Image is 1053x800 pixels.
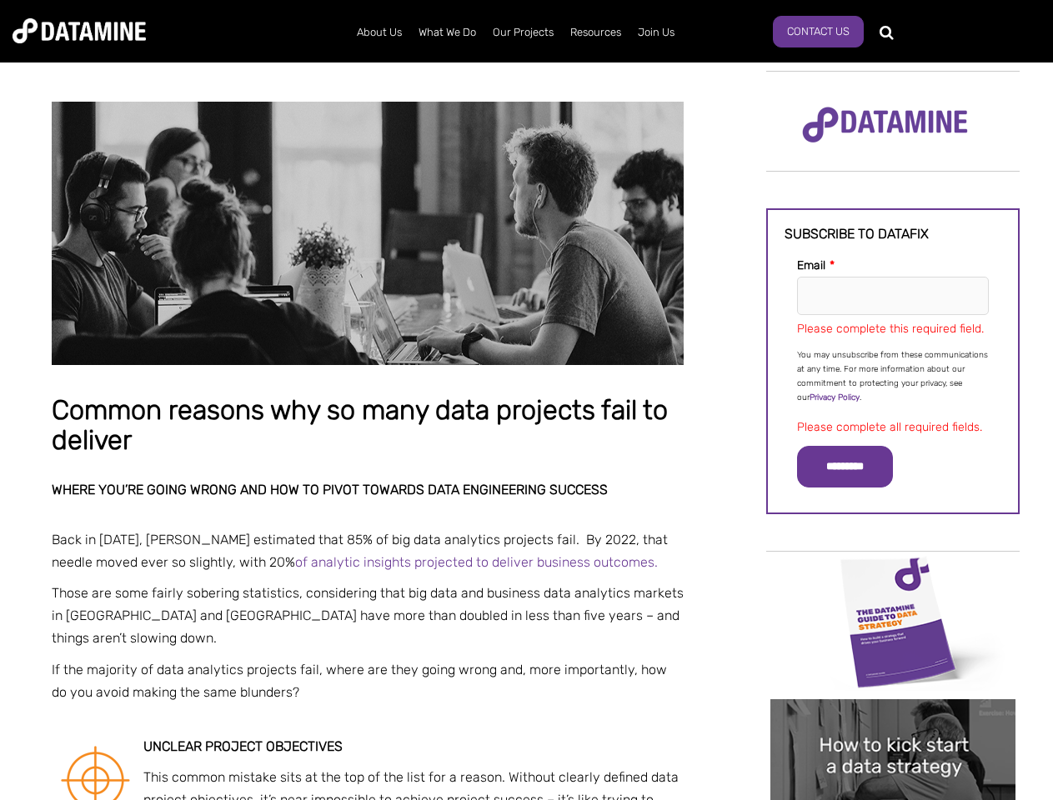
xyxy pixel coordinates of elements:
img: Datamine [13,18,146,43]
img: Datamine Logo No Strapline - Purple [791,96,979,154]
a: Our Projects [484,11,562,54]
h2: Where you’re going wrong and how to pivot towards data engineering success [52,482,684,497]
h3: Subscribe to datafix [785,227,1001,242]
a: What We Do [410,11,484,54]
a: About Us [348,11,410,54]
img: Data Strategy Cover thumbnail [770,553,1015,691]
img: Common reasons why so many data projects fail to deliver [52,102,684,365]
p: If the majority of data analytics projects fail, where are they going wrong and, more importantly... [52,658,684,703]
a: Resources [562,11,629,54]
p: Back in [DATE], [PERSON_NAME] estimated that 85% of big data analytics projects fail. By 2022, th... [52,528,684,573]
p: Those are some fairly sobering statistics, considering that big data and business data analytics ... [52,582,684,650]
h1: Common reasons why so many data projects fail to deliver [52,396,684,455]
a: Privacy Policy [810,392,860,402]
a: Join Us [629,11,683,54]
label: Please complete this required field. [797,322,984,336]
strong: Unclear project objectives [143,738,343,754]
span: Email [797,258,825,272]
a: of analytic insights projected to deliver business outcomes. [295,554,658,570]
p: You may unsubscribe from these communications at any time. For more information about our commitm... [797,348,989,405]
label: Please complete all required fields. [797,420,982,434]
a: Contact Us [773,16,864,47]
